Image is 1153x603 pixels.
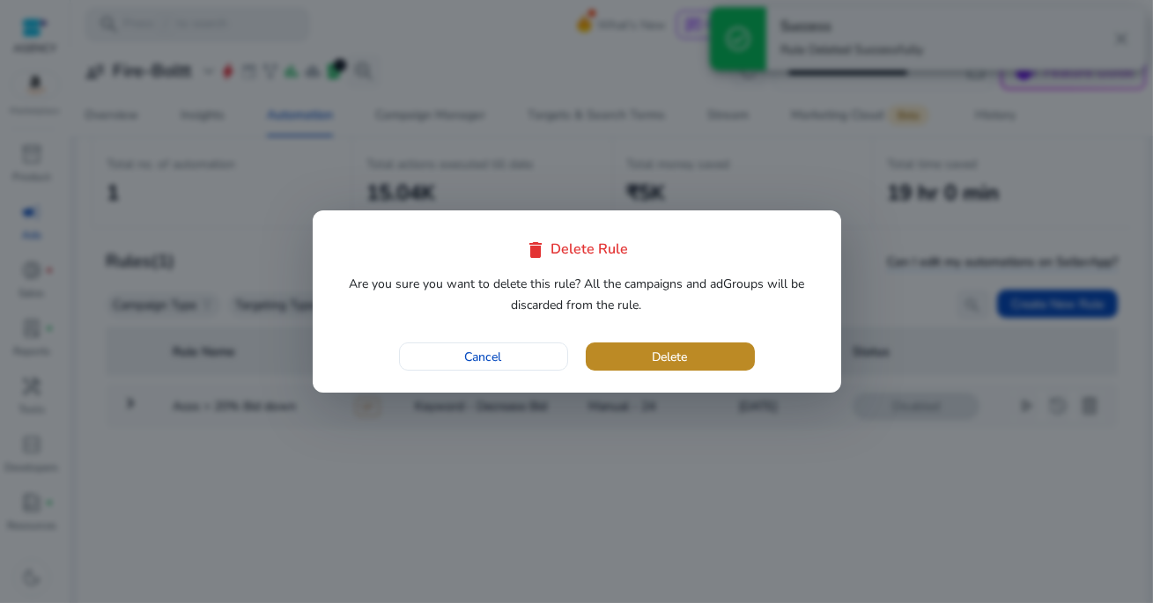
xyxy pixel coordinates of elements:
[465,348,502,366] span: Cancel
[399,342,568,371] button: Cancel
[335,274,819,316] p: Are you sure you want to delete this rule? All the campaigns and adGroups will be discarded from ...
[586,342,755,371] button: Delete
[653,348,688,366] span: Delete
[525,239,546,261] span: delete
[335,239,819,261] div: Delete Rule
